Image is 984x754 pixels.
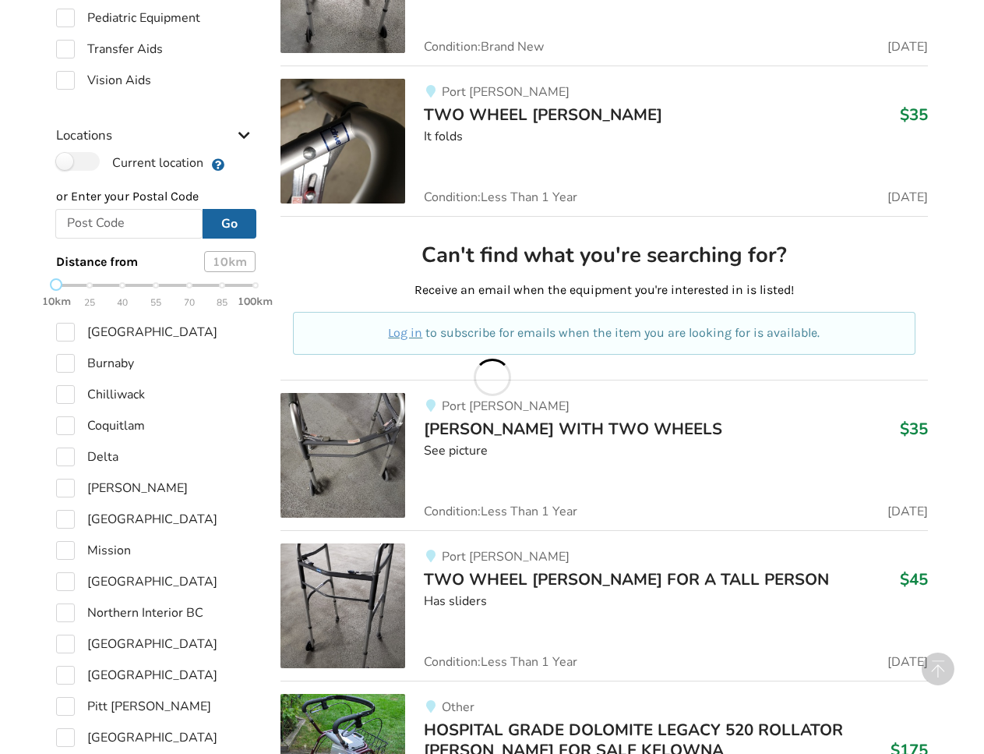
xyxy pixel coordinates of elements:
h3: $35 [900,104,928,125]
span: 25 [84,294,95,312]
span: 40 [117,294,128,312]
label: Current location [56,152,203,172]
span: Port [PERSON_NAME] [442,548,570,565]
label: [GEOGRAPHIC_DATA] [56,323,217,342]
span: 55 [150,294,161,312]
span: Distance from [56,254,138,269]
span: [DATE] [887,41,928,53]
label: [GEOGRAPHIC_DATA] [56,666,217,685]
label: Pediatric Equipment [56,9,200,27]
a: mobility-walker with two wheelsPort [PERSON_NAME][PERSON_NAME] WITH TWO WHEELS$35See pictureCondi... [280,380,928,530]
label: Coquitlam [56,416,145,435]
span: Other [442,699,474,716]
label: Chilliwack [56,385,145,404]
span: TWO WHEEL [PERSON_NAME] [424,104,662,126]
span: Port [PERSON_NAME] [442,83,570,101]
label: [GEOGRAPHIC_DATA] [56,635,217,653]
div: It folds [424,128,928,146]
label: Vision Aids [56,71,151,90]
span: [DATE] [887,505,928,518]
h3: $35 [900,419,928,439]
label: [GEOGRAPHIC_DATA] [56,572,217,591]
p: Receive an email when the equipment you're interested in is listed! [293,281,915,299]
span: Port [PERSON_NAME] [442,398,570,415]
input: Post Code [55,209,203,239]
div: See picture [424,442,928,460]
strong: 10km [42,295,71,308]
strong: 100km [238,295,273,308]
img: mobility-walker with two wheels [280,393,405,518]
label: Pitt [PERSON_NAME] [56,697,211,716]
div: Locations [56,96,256,151]
h3: $45 [900,569,928,589]
label: [GEOGRAPHIC_DATA] [56,510,217,529]
span: Condition: Less Than 1 Year [424,505,577,518]
label: [PERSON_NAME] [56,479,188,497]
a: Log in [388,325,422,340]
span: 85 [217,294,227,312]
button: Go [203,209,256,239]
p: or Enter your Postal Code [56,188,256,206]
span: [DATE] [887,191,928,204]
label: Burnaby [56,354,134,373]
div: Has sliders [424,593,928,611]
span: TWO WHEEL [PERSON_NAME] FOR A TALL PERSON [424,568,829,590]
label: [GEOGRAPHIC_DATA] [56,728,217,747]
a: mobility-two wheel walker Port [PERSON_NAME]TWO WHEEL [PERSON_NAME]$35It foldsCondition:Less Than... [280,65,928,216]
label: Delta [56,448,118,466]
div: 10 km [204,251,256,272]
p: to subscribe for emails when the item you are looking for is available. [312,324,897,342]
span: [PERSON_NAME] WITH TWO WHEELS [424,418,722,440]
img: mobility-two wheel walker for a tall person [280,543,405,668]
span: Condition: Less Than 1 Year [424,656,577,668]
a: mobility-two wheel walker for a tall personPort [PERSON_NAME]TWO WHEEL [PERSON_NAME] FOR A TALL P... [280,530,928,681]
label: Mission [56,541,131,560]
span: 70 [184,294,195,312]
label: Transfer Aids [56,40,163,58]
label: Northern Interior BC [56,604,203,622]
span: Condition: Less Than 1 Year [424,191,577,204]
span: Condition: Brand New [424,41,544,53]
img: mobility-two wheel walker [280,79,405,204]
h2: Can't find what you're searching for? [293,242,915,269]
span: [DATE] [887,656,928,668]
